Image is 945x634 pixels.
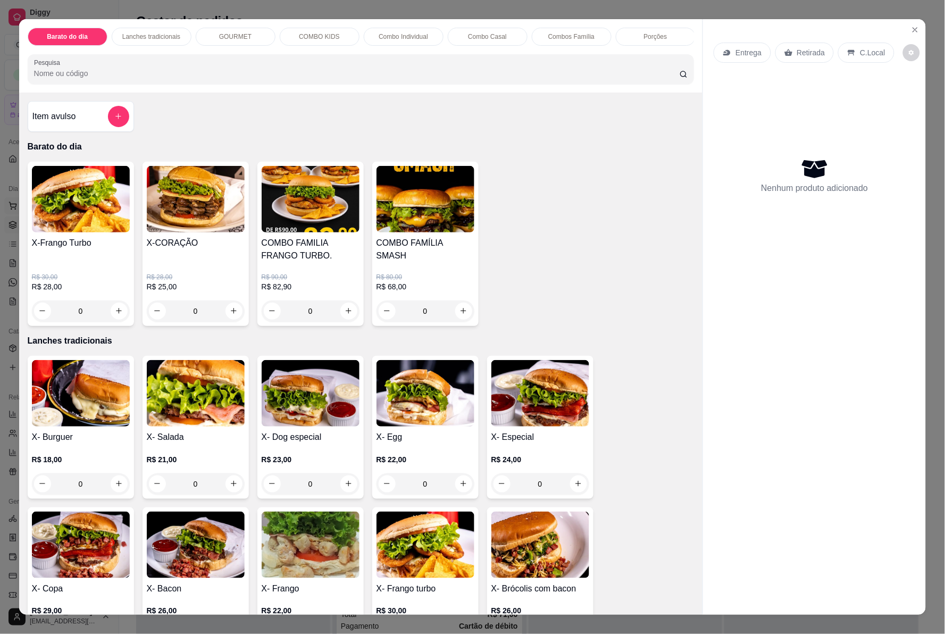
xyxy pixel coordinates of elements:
img: product-image [377,360,474,427]
p: R$ 82,90 [262,281,359,292]
p: R$ 18,00 [32,454,130,465]
button: increase-product-quantity [225,303,242,320]
p: R$ 28,00 [147,273,245,281]
h4: X- Frango turbo [377,582,474,595]
p: GOURMET [219,32,252,41]
button: Close [907,21,924,38]
p: COMBO KIDS [299,32,340,41]
h4: X- Egg [377,431,474,444]
h4: X- Burguer [32,431,130,444]
button: decrease-product-quantity [379,303,396,320]
img: product-image [262,166,359,232]
p: R$ 26,00 [491,606,589,616]
img: product-image [491,360,589,427]
p: Combos Família [548,32,595,41]
h4: X-CORAÇÃO [147,237,245,249]
h4: X-Frango Turbo [32,237,130,249]
h4: COMBO FAMÍLIA SMASH [377,237,474,262]
p: Nenhum produto adicionado [761,182,868,195]
button: increase-product-quantity [340,303,357,320]
button: increase-product-quantity [455,303,472,320]
p: Combo Casal [468,32,507,41]
p: R$ 80,00 [377,273,474,281]
button: decrease-product-quantity [149,303,166,320]
p: R$ 22,00 [377,454,474,465]
h4: Item avulso [32,110,76,123]
p: R$ 90,00 [262,273,359,281]
label: Pesquisa [34,58,64,67]
p: R$ 30,00 [32,273,130,281]
img: product-image [262,360,359,427]
p: R$ 26,00 [147,606,245,616]
h4: X- Frango [262,582,359,595]
p: Combo Individual [379,32,428,41]
p: Entrega [735,47,762,58]
h4: COMBO FAMILIA FRANGO TURBO. [262,237,359,262]
p: Retirada [797,47,825,58]
p: Lanches tradicionais [28,335,695,347]
p: Porções [644,32,667,41]
img: product-image [491,512,589,578]
p: R$ 23,00 [262,454,359,465]
img: product-image [377,512,474,578]
button: add-separate-item [108,106,129,127]
p: Lanches tradicionais [122,32,180,41]
h4: X- Copa [32,582,130,595]
p: R$ 25,00 [147,281,245,292]
button: decrease-product-quantity [903,44,920,61]
input: Pesquisa [34,68,680,79]
img: product-image [32,360,130,427]
p: R$ 30,00 [377,606,474,616]
p: Barato do dia [47,32,88,41]
img: product-image [377,166,474,232]
p: Barato do dia [28,140,695,153]
p: R$ 28,00 [32,281,130,292]
img: product-image [147,512,245,578]
h4: X- Dog especial [262,431,359,444]
p: C.Local [860,47,885,58]
h4: X- Especial [491,431,589,444]
h4: X- Brócolis com bacon [491,582,589,595]
p: R$ 22,00 [262,606,359,616]
img: product-image [32,166,130,232]
img: product-image [147,166,245,232]
img: product-image [147,360,245,427]
p: R$ 29,00 [32,606,130,616]
p: R$ 24,00 [491,454,589,465]
h4: X- Bacon [147,582,245,595]
img: product-image [262,512,359,578]
img: product-image [32,512,130,578]
h4: X- Salada [147,431,245,444]
p: R$ 68,00 [377,281,474,292]
p: R$ 21,00 [147,454,245,465]
button: decrease-product-quantity [264,303,281,320]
